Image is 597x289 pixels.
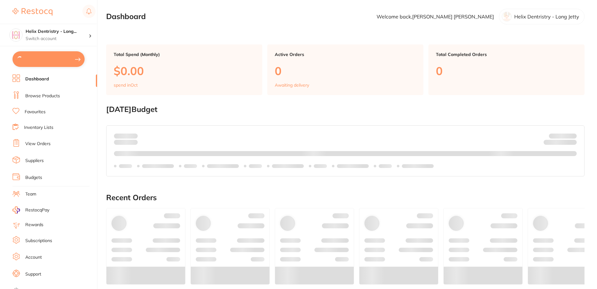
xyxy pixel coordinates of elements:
[106,193,585,202] h2: Recent Orders
[119,164,132,169] p: Labels
[25,222,43,228] a: Rewards
[12,8,52,16] img: Restocq Logo
[114,139,138,146] p: month
[106,44,262,95] a: Total Spend (Monthly)$0.00spend inOct
[25,141,51,147] a: View Orders
[12,5,52,19] a: Restocq Logo
[12,206,20,214] img: RestocqPay
[25,109,46,115] a: Favourites
[25,93,60,99] a: Browse Products
[25,175,42,181] a: Budgets
[25,254,42,261] a: Account
[106,105,585,114] h2: [DATE] Budget
[26,28,89,35] h4: Helix Dentristry - Long Jetty
[24,124,53,131] a: Inventory Lists
[436,52,577,57] p: Total Completed Orders
[25,207,49,213] span: RestocqPay
[207,164,239,169] p: Labels extended
[26,36,89,42] p: Switch account
[565,133,577,139] strong: $NaN
[267,44,423,95] a: Active Orders0Awaiting delivery
[402,164,434,169] p: Labels extended
[25,191,36,197] a: Team
[272,164,304,169] p: Labels extended
[337,164,369,169] p: Labels extended
[114,83,138,88] p: spend in Oct
[25,76,49,82] a: Dashboard
[25,238,52,244] a: Subscriptions
[275,64,416,77] p: 0
[142,164,174,169] p: Labels extended
[428,44,585,95] a: Total Completed Orders0
[379,164,392,169] p: Labels
[25,271,41,277] a: Support
[544,139,577,146] p: Remaining:
[10,29,22,41] img: Helix Dentristry - Long Jetty
[127,133,138,139] strong: $0.00
[566,141,577,146] strong: $0.00
[436,64,577,77] p: 0
[114,64,255,77] p: $0.00
[184,164,197,169] p: Labels
[25,158,44,164] a: Suppliers
[275,83,309,88] p: Awaiting delivery
[275,52,416,57] p: Active Orders
[377,14,494,19] p: Welcome back, [PERSON_NAME] [PERSON_NAME]
[114,52,255,57] p: Total Spend (Monthly)
[106,12,146,21] h2: Dashboard
[514,14,579,19] p: Helix Dentristry - Long Jetty
[314,164,327,169] p: Labels
[549,133,577,138] p: Budget:
[249,164,262,169] p: Labels
[12,206,49,214] a: RestocqPay
[114,133,138,138] p: Spent:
